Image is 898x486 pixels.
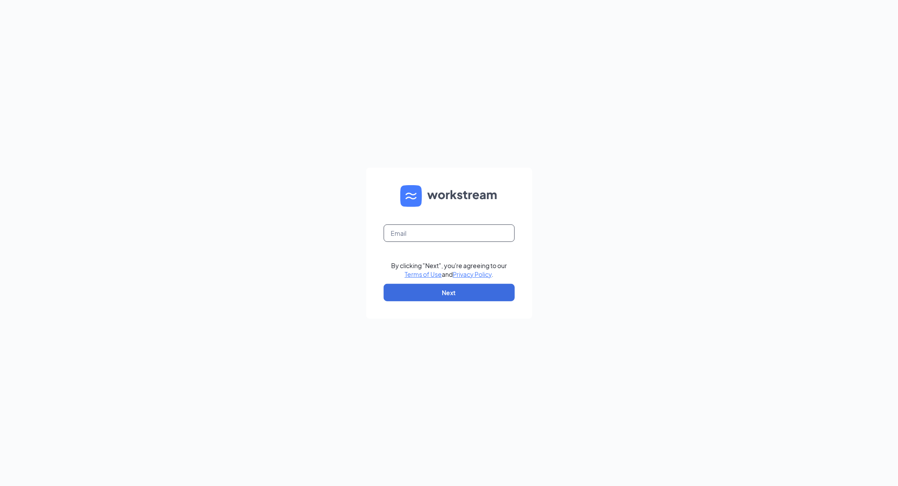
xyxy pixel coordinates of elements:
a: Terms of Use [405,270,442,278]
button: Next [384,284,515,301]
a: Privacy Policy [453,270,492,278]
img: WS logo and Workstream text [400,185,498,207]
div: By clicking "Next", you're agreeing to our and . [391,261,507,279]
input: Email [384,224,515,242]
